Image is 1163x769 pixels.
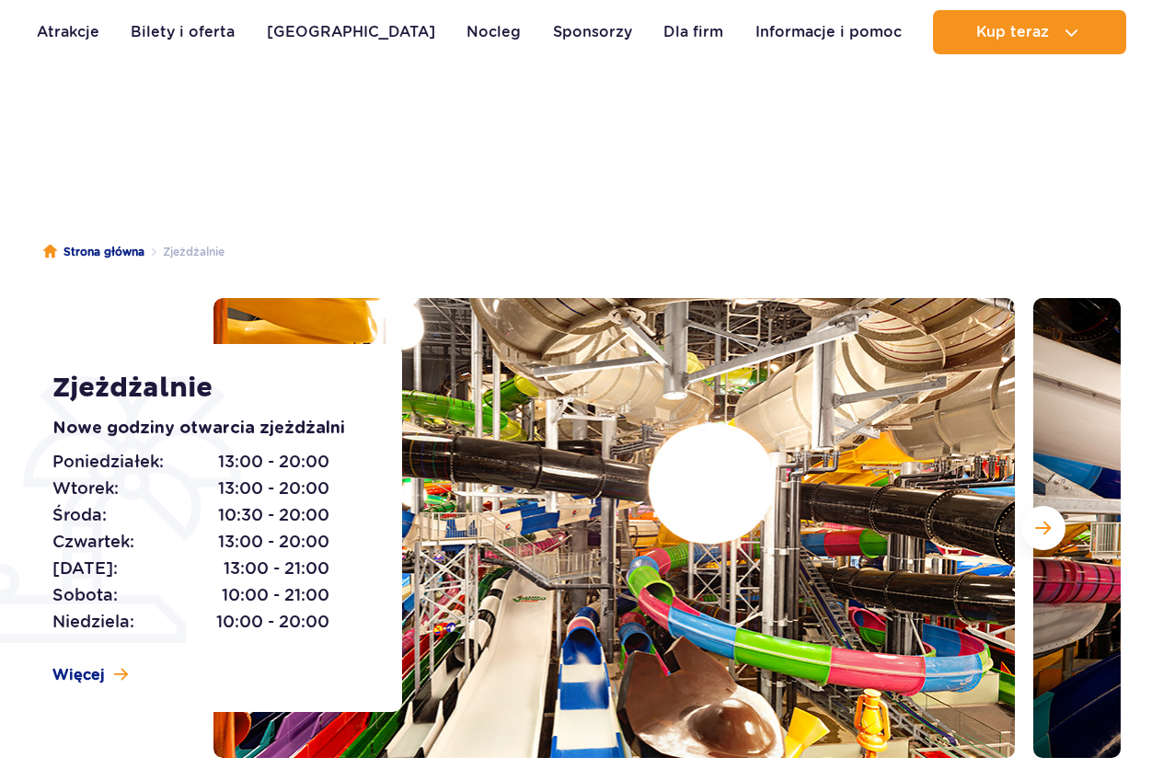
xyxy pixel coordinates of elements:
[224,556,329,581] span: 13:00 - 21:00
[218,502,329,528] span: 10:30 - 20:00
[52,665,128,685] a: Więcej
[37,10,99,54] a: Atrakcje
[52,556,118,581] span: [DATE]:
[553,10,632,54] a: Sponsorzy
[218,476,329,501] span: 13:00 - 20:00
[52,502,107,528] span: Środa:
[131,10,235,54] a: Bilety i oferta
[218,449,329,475] span: 13:00 - 20:00
[52,609,134,635] span: Niedziela:
[933,10,1126,54] button: Kup teraz
[267,10,435,54] a: [GEOGRAPHIC_DATA]
[216,609,329,635] span: 10:00 - 20:00
[466,10,521,54] a: Nocleg
[218,529,329,555] span: 13:00 - 20:00
[52,416,361,442] p: Nowe godziny otwarcia zjeżdżalni
[52,582,118,608] span: Sobota:
[52,476,119,501] span: Wtorek:
[222,582,329,608] span: 10:00 - 21:00
[755,10,902,54] a: Informacje i pomoc
[1021,506,1065,550] button: Następny slajd
[52,665,105,685] span: Więcej
[144,243,225,261] li: Zjeżdżalnie
[52,449,164,475] span: Poniedziałek:
[52,529,134,555] span: Czwartek:
[52,372,361,405] h1: Zjeżdżalnie
[43,243,144,261] a: Strona główna
[976,24,1049,40] span: Kup teraz
[663,10,723,54] a: Dla firm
